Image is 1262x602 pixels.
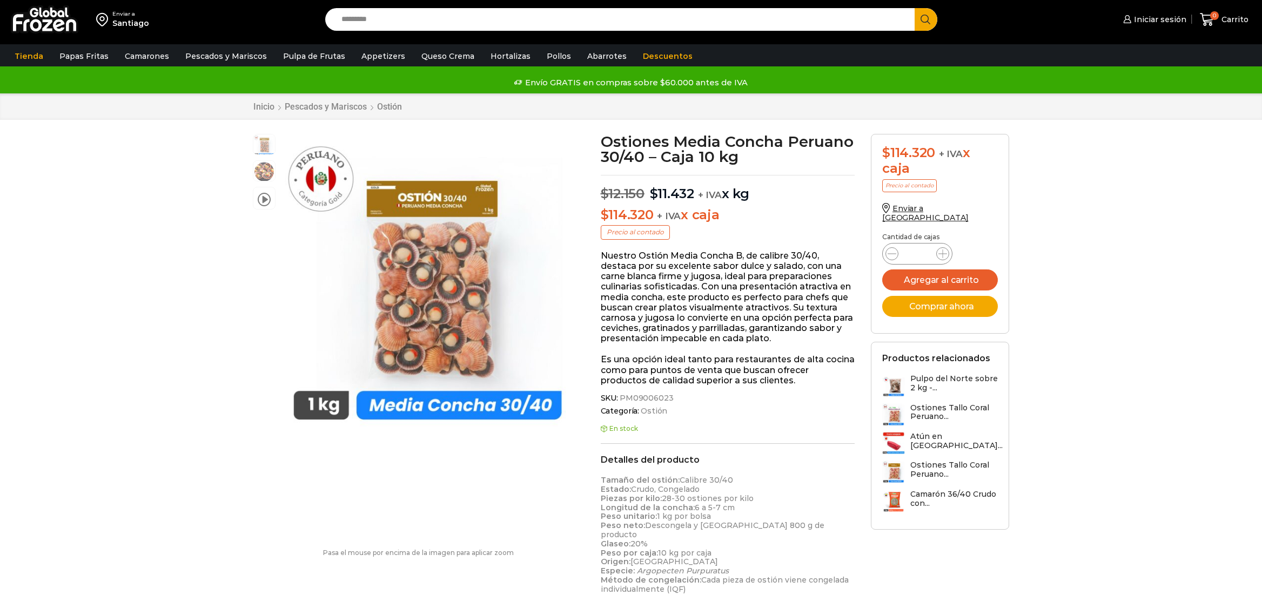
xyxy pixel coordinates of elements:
span: SKU: [601,394,855,403]
strong: Piezas por kilo: [601,493,662,503]
span: + IVA [657,211,681,221]
a: Queso Crema [416,46,480,66]
a: Ostiones Tallo Coral Peruano... [882,403,998,427]
a: Descuentos [637,46,698,66]
a: 0 Carrito [1197,7,1251,32]
bdi: 114.320 [601,207,654,222]
a: Pulpa de Frutas [278,46,351,66]
p: Calibre 30/40 Crudo, Congelado 28-30 ostiones por kilo 6 a 5-7 cm 1 kg por bolsa Descongela y [GE... [601,476,855,593]
div: x caja [882,145,998,177]
div: Santiago [112,18,149,29]
strong: Glaseo: [601,539,630,549]
h1: Ostiones Media Concha Peruano 30/40 – Caja 10 kg [601,134,855,164]
strong: Origen: [601,557,630,566]
a: Atún en [GEOGRAPHIC_DATA]... [882,432,1003,455]
span: Iniciar sesión [1131,14,1186,25]
strong: Tamaño del ostión: [601,475,680,485]
span: $ [601,186,609,201]
a: Iniciar sesión [1120,9,1186,30]
h3: Pulpo del Norte sobre 2 kg -... [910,374,998,393]
span: $ [601,207,609,222]
span: Categoría: [601,407,855,416]
p: x caja [601,207,855,223]
h3: Camarón 36/40 Crudo con... [910,490,998,508]
span: Carrito [1219,14,1248,25]
h2: Detalles del producto [601,455,855,465]
input: Product quantity [907,246,928,261]
a: Enviar a [GEOGRAPHIC_DATA] [882,204,969,222]
strong: Longitud de la concha: [601,503,695,512]
a: Appetizers [356,46,411,66]
a: Pollos [541,46,576,66]
strong: Peso neto: [601,520,645,530]
a: Hortalizas [485,46,536,66]
p: En stock [601,425,855,432]
bdi: 12.150 [601,186,645,201]
span: + IVA [698,190,722,200]
h3: Ostiones Tallo Coral Peruano... [910,461,998,479]
button: Comprar ahora [882,296,998,317]
a: Camarones [119,46,174,66]
p: x kg [601,175,855,202]
h3: Ostiones Tallo Coral Peruano... [910,403,998,422]
span: 0 [1210,11,1219,20]
a: Inicio [253,102,275,112]
a: Pescados y Mariscos [180,46,272,66]
img: address-field-icon.svg [96,10,112,29]
bdi: 11.432 [650,186,694,201]
span: PM09006023 [618,394,674,403]
a: Pulpo del Norte sobre 2 kg -... [882,374,998,397]
p: Pasa el mouse por encima de la imagen para aplicar zoom [253,549,585,557]
a: Ostiones Tallo Coral Peruano... [882,461,998,484]
bdi: 114.320 [882,145,935,160]
span: ostion media concha 30:40 [253,134,275,156]
strong: Estado: [601,484,631,494]
strong: Peso unitario: [601,511,657,521]
p: Precio al contado [882,179,937,192]
em: Argopecten Purpuratus [637,566,729,576]
h2: Productos relacionados [882,353,990,363]
div: Enviar a [112,10,149,18]
p: Precio al contado [601,225,670,239]
strong: Método de congelación: [601,575,701,585]
a: Ostión [377,102,402,112]
a: Papas Fritas [54,46,114,66]
a: Abarrotes [582,46,632,66]
span: $ [882,145,890,160]
span: $ [650,186,658,201]
p: Nuestro Ostión Media Concha B, de calibre 30/40, destaca por su excelente sabor dulce y salado, c... [601,251,855,344]
button: Agregar al carrito [882,269,998,290]
span: + IVA [939,148,963,159]
a: Pescados y Mariscos [284,102,367,112]
a: Tienda [9,46,49,66]
h3: Atún en [GEOGRAPHIC_DATA]... [910,432,1003,450]
strong: Especie: [601,566,635,576]
nav: Breadcrumb [253,102,402,112]
a: Camarón 36/40 Crudo con... [882,490,998,513]
a: Ostión [639,407,667,416]
p: Es una opción ideal tanto para restaurantes de alta cocina como para puntos de venta que buscan o... [601,354,855,385]
button: Search button [915,8,937,31]
p: Cantidad de cajas [882,233,998,241]
span: ostiones-con-concha [253,161,275,182]
strong: Peso por caja: [601,548,658,558]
